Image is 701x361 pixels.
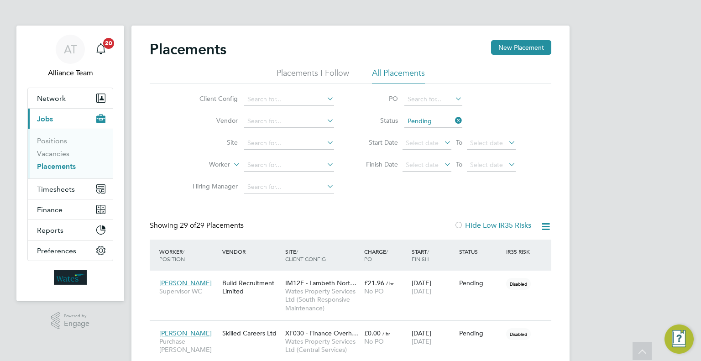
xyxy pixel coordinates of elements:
[27,68,113,78] span: Alliance Team
[244,93,334,106] input: Search for...
[159,329,212,337] span: [PERSON_NAME]
[27,270,113,285] a: Go to home page
[491,40,551,55] button: New Placement
[664,324,694,354] button: Engage Resource Center
[37,149,69,158] a: Vacancies
[459,279,502,287] div: Pending
[28,109,113,129] button: Jobs
[220,243,283,260] div: Vendor
[244,115,334,128] input: Search for...
[159,287,218,295] span: Supervisor WC
[506,328,531,340] span: Disabled
[28,88,113,108] button: Network
[157,274,551,282] a: [PERSON_NAME]Supervisor WCBuild Recruitment LimitedIM12F - Lambeth Nort…Wates Property Services L...
[180,221,196,230] span: 29 of
[28,179,113,199] button: Timesheets
[364,287,384,295] span: No PO
[157,324,551,332] a: [PERSON_NAME]Purchase [PERSON_NAME]Skilled Careers LtdXF030 - Finance Overh…Wates Property Servic...
[409,274,457,300] div: [DATE]
[28,199,113,220] button: Finance
[409,324,457,350] div: [DATE]
[37,205,63,214] span: Finance
[185,94,238,103] label: Client Config
[382,330,390,337] span: / hr
[37,246,76,255] span: Preferences
[386,280,394,287] span: / hr
[283,243,362,267] div: Site
[64,312,89,320] span: Powered by
[404,93,462,106] input: Search for...
[64,43,77,55] span: AT
[364,248,388,262] span: / PO
[457,243,504,260] div: Status
[244,137,334,150] input: Search for...
[470,161,503,169] span: Select date
[409,243,457,267] div: Start
[364,329,381,337] span: £0.00
[285,287,360,312] span: Wates Property Services Ltd (South Responsive Maintenance)
[364,337,384,345] span: No PO
[357,116,398,125] label: Status
[64,320,89,328] span: Engage
[506,278,531,290] span: Disabled
[220,274,283,300] div: Build Recruitment Limited
[51,312,90,330] a: Powered byEngage
[37,162,76,171] a: Placements
[470,139,503,147] span: Select date
[103,38,114,49] span: 20
[185,182,238,190] label: Hiring Manager
[406,139,439,147] span: Select date
[178,160,230,169] label: Worker
[150,221,246,230] div: Showing
[364,279,384,287] span: £21.96
[37,136,67,145] a: Positions
[37,185,75,194] span: Timesheets
[412,248,429,262] span: / Finish
[150,40,226,58] h2: Placements
[27,35,113,78] a: ATAlliance Team
[285,329,358,337] span: XF030 - Finance Overh…
[159,279,212,287] span: [PERSON_NAME]
[285,279,356,287] span: IM12F - Lambeth Nort…
[406,161,439,169] span: Select date
[92,35,110,64] a: 20
[357,160,398,168] label: Finish Date
[16,26,124,301] nav: Main navigation
[37,94,66,103] span: Network
[28,220,113,240] button: Reports
[372,68,425,84] li: All Placements
[185,116,238,125] label: Vendor
[180,221,244,230] span: 29 Placements
[159,248,185,262] span: / Position
[412,287,431,295] span: [DATE]
[362,243,409,267] div: Charge
[54,270,87,285] img: wates-logo-retina.png
[504,243,535,260] div: IR35 Risk
[277,68,349,84] li: Placements I Follow
[453,158,465,170] span: To
[244,181,334,194] input: Search for...
[459,329,502,337] div: Pending
[357,138,398,146] label: Start Date
[28,129,113,178] div: Jobs
[404,115,462,128] input: Select one
[453,136,465,148] span: To
[28,241,113,261] button: Preferences
[454,221,531,230] label: Hide Low IR35 Risks
[37,226,63,235] span: Reports
[159,337,218,354] span: Purchase [PERSON_NAME]
[285,337,360,354] span: Wates Property Services Ltd (Central Services)
[157,243,220,267] div: Worker
[285,248,326,262] span: / Client Config
[37,115,53,123] span: Jobs
[357,94,398,103] label: PO
[220,324,283,342] div: Skilled Careers Ltd
[412,337,431,345] span: [DATE]
[185,138,238,146] label: Site
[244,159,334,172] input: Search for...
